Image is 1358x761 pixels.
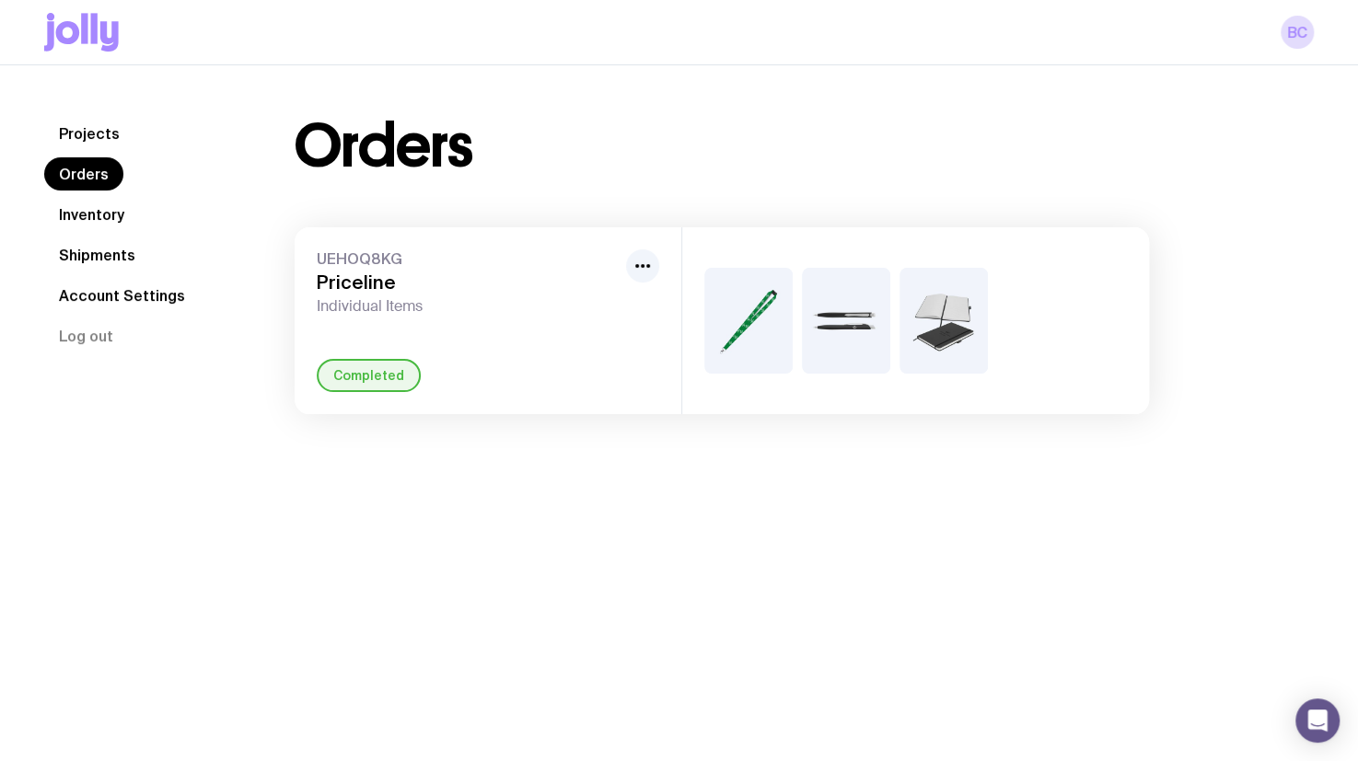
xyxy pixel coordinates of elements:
button: Log out [44,319,128,352]
div: Open Intercom Messenger [1295,698,1340,743]
h1: Orders [295,117,472,176]
span: UEHOQ8KG [317,249,619,268]
a: Account Settings [44,279,200,312]
div: Completed [317,359,421,392]
a: Shipments [44,238,150,271]
h3: Priceline [317,271,619,294]
span: Individual Items [317,297,619,316]
a: BC [1281,16,1314,49]
a: Orders [44,157,123,190]
a: Projects [44,117,134,150]
a: Inventory [44,198,139,231]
